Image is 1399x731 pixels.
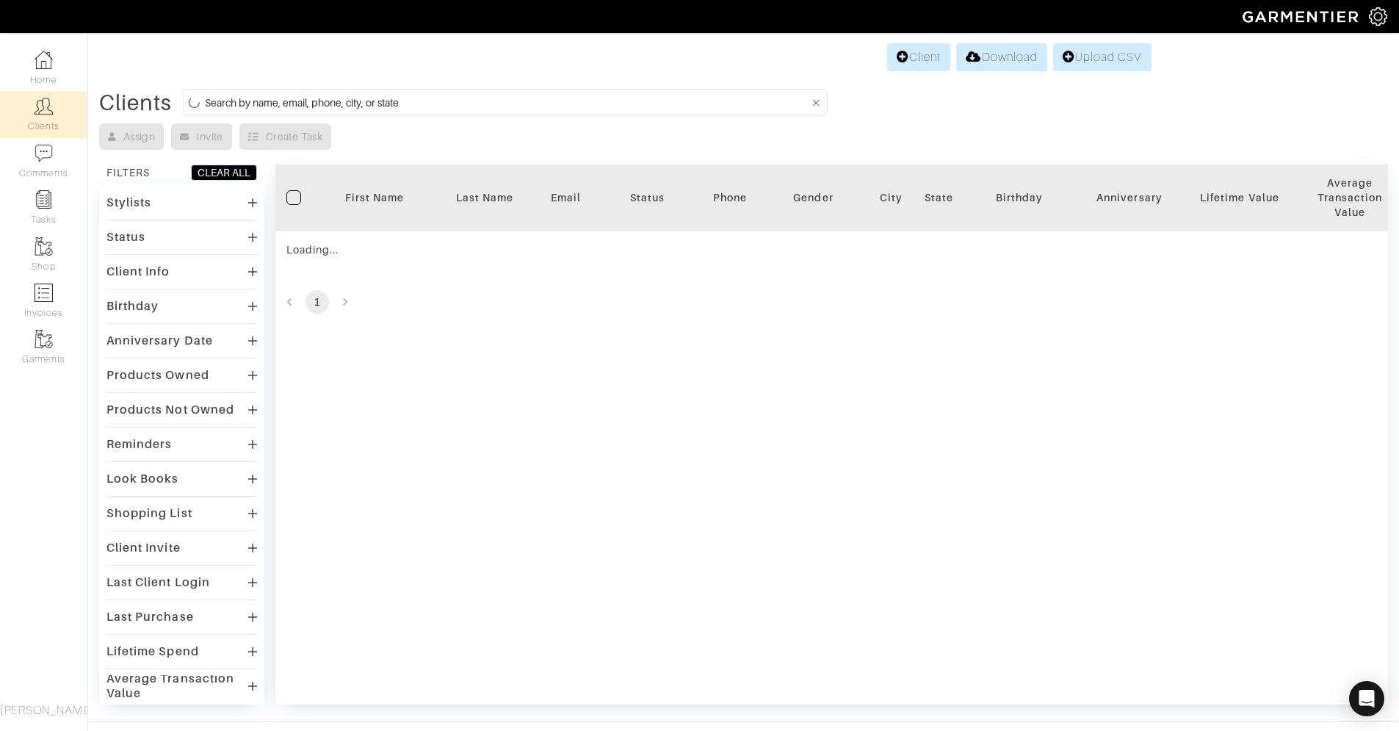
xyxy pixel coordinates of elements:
div: Reminders [106,437,172,452]
img: reminder-icon-8004d30b9f0a5d33ae49ab947aed9ed385cf756f9e5892f1edd6e32f2345188e.png [35,190,53,209]
div: Birthday [106,299,159,314]
th: Toggle SortBy [759,165,869,231]
a: Client [887,43,950,71]
div: Shopping List [106,506,192,521]
th: Toggle SortBy [592,165,702,231]
div: Average Transaction Value [1306,176,1394,220]
div: State [925,190,953,205]
a: Download [956,43,1046,71]
div: Products Not Owned [106,403,234,417]
input: Search by name, email, phone, city, or state [205,93,809,112]
div: Lifetime Value [1196,190,1284,205]
nav: pagination navigation [275,290,1388,314]
div: Lifetime Spend [106,644,199,659]
div: Email [551,190,581,205]
img: orders-icon-0abe47150d42831381b5fb84f609e132dff9fe21cb692f30cb5eec754e2cba89.png [35,284,53,302]
img: comment-icon-a0a6a9ef722e966f86d9cbdc48e553b5cf19dbc54f86b18d962a5391bc8f6eb6.png [35,144,53,162]
div: Open Intercom Messenger [1349,681,1384,716]
th: Toggle SortBy [1074,165,1185,231]
div: Client Invite [106,541,181,555]
div: Last Purchase [106,610,194,624]
div: Stylists [106,195,151,210]
div: Average Transaction Value [106,671,248,701]
div: Birthday [975,190,1063,205]
div: Loading... [286,242,581,257]
div: First Name [330,190,419,205]
div: Gender [770,190,858,205]
div: Anniversary [1085,190,1174,205]
th: Toggle SortBy [964,165,1074,231]
div: Status [603,190,691,205]
button: page 1 [306,290,329,314]
div: CLEAR ALL [198,165,250,180]
div: Last Client Login [106,575,210,590]
img: clients-icon-6bae9207a08558b7cb47a8932f037763ab4055f8c8b6bfacd5dc20c3e0201464.png [35,97,53,115]
div: Phone [713,190,747,205]
th: Toggle SortBy [430,165,540,231]
div: Products Owned [106,368,209,383]
img: garments-icon-b7da505a4dc4fd61783c78ac3ca0ef83fa9d6f193b1c9dc38574b1d14d53ca28.png [35,237,53,256]
div: Last Name [441,190,529,205]
div: FILTERS [106,165,150,180]
img: dashboard-icon-dbcd8f5a0b271acd01030246c82b418ddd0df26cd7fceb0bd07c9910d44c42f6.png [35,51,53,69]
div: City [880,190,903,205]
div: Status [106,230,145,245]
img: garments-icon-b7da505a4dc4fd61783c78ac3ca0ef83fa9d6f193b1c9dc38574b1d14d53ca28.png [35,330,53,348]
button: CLEAR ALL [191,165,257,181]
div: Anniversary Date [106,334,213,348]
a: Upload CSV [1053,43,1152,71]
div: Client Info [106,264,170,279]
th: Toggle SortBy [319,165,430,231]
img: gear-icon-white-bd11855cb880d31180b6d7d6211b90ccbf57a29d726f0c71d8c61bd08dd39cc2.png [1369,7,1387,26]
img: garmentier-logo-header-white-b43fb05a5012e4ada735d5af1a66efaba907eab6374d6393d1fbf88cb4ef424d.png [1235,4,1369,29]
div: Look Books [106,472,179,486]
th: Toggle SortBy [1185,165,1295,231]
div: Clients [99,96,172,110]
